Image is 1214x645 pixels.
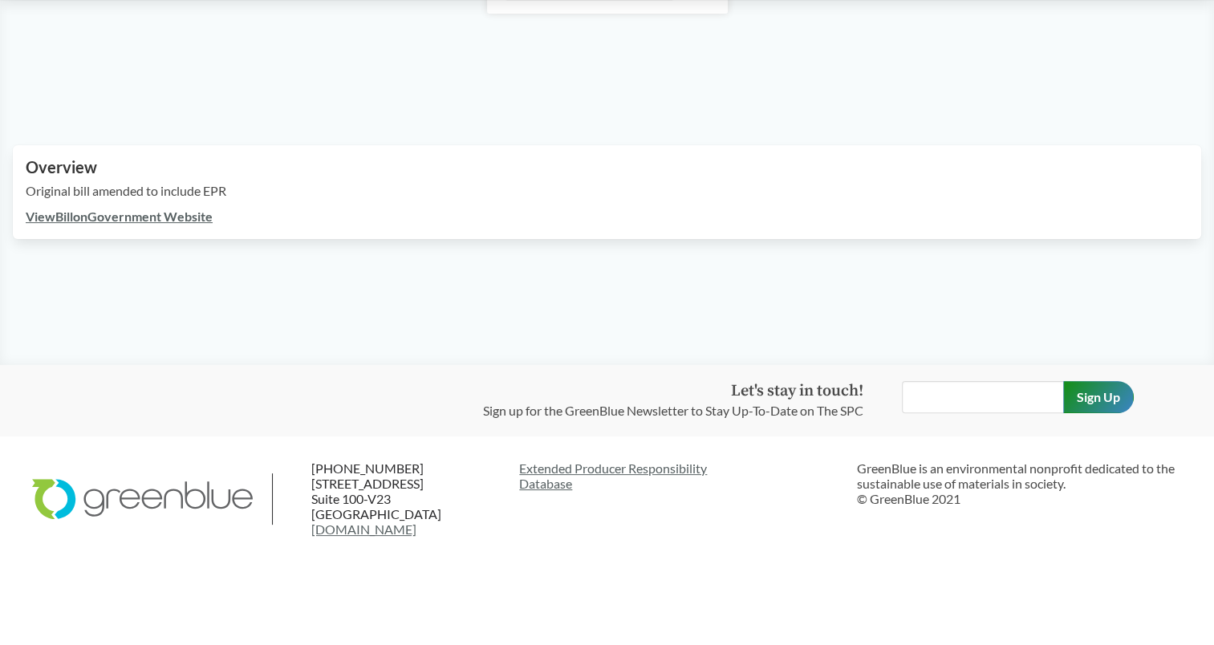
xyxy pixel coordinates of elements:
input: Sign Up [1063,381,1134,413]
a: Extended Producer ResponsibilityDatabase [519,460,844,491]
p: [PHONE_NUMBER] [STREET_ADDRESS] Suite 100-V23 [GEOGRAPHIC_DATA] [311,460,505,537]
p: GreenBlue is an environmental nonprofit dedicated to the sustainable use of materials in society.... [857,460,1182,507]
a: ViewBillonGovernment Website [26,209,213,224]
h2: Overview [26,158,1188,176]
strong: Let's stay in touch! [731,381,863,401]
p: Original bill amended to include EPR [26,181,1188,201]
p: Sign up for the GreenBlue Newsletter to Stay Up-To-Date on The SPC [483,401,863,420]
a: [DOMAIN_NAME] [311,521,416,537]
